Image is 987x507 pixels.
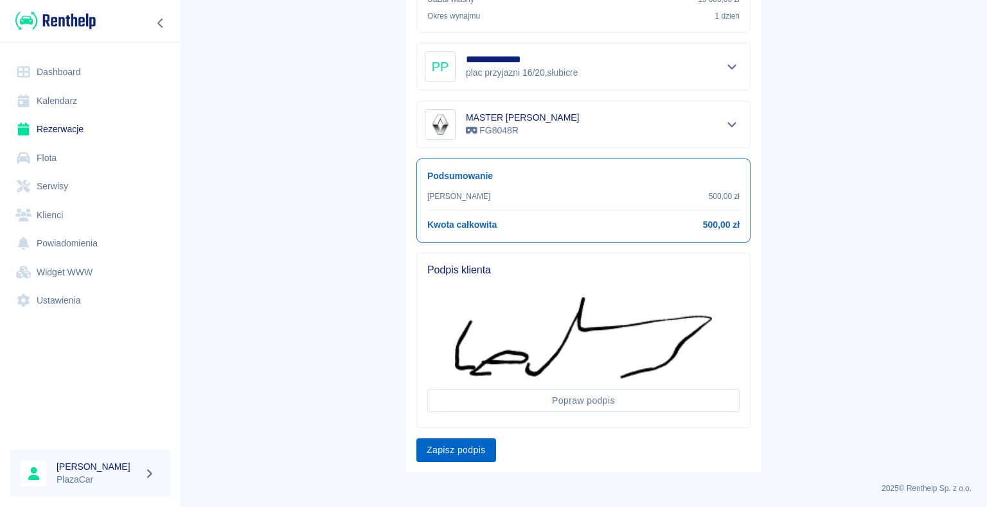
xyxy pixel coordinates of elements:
a: Widget WWW [10,258,170,287]
a: Rezerwacje [10,115,170,144]
p: 2025 © Renthelp Sp. z o.o. [195,483,972,494]
h6: [PERSON_NAME] [57,460,139,473]
button: Pokaż szczegóły [722,116,743,133]
button: Popraw podpis [427,389,740,413]
a: Powiadomienia [10,229,170,258]
span: Podpis klienta [427,264,740,277]
img: Renthelp logo [15,10,96,31]
img: Image [427,112,453,137]
p: 500,00 zł [709,191,740,202]
p: PlazaCar [57,473,139,486]
button: Zapisz podpis [416,438,496,462]
h6: 500,00 zł [703,218,740,232]
button: Zwiń nawigację [151,15,170,31]
a: Renthelp logo [10,10,96,31]
h6: MASTER [PERSON_NAME] [466,111,579,124]
p: Okres wynajmu [427,10,480,22]
button: Pokaż szczegóły [722,58,743,76]
a: Klienci [10,201,170,230]
p: FG8048R [466,124,579,137]
p: 1 dzień [715,10,740,22]
a: Dashboard [10,58,170,87]
h6: Podsumowanie [427,169,740,183]
a: Ustawienia [10,286,170,315]
img: Podpis [455,297,712,379]
a: Flota [10,144,170,173]
div: PP [425,51,456,82]
a: Kalendarz [10,87,170,116]
p: [PERSON_NAME] [427,191,490,202]
h6: Kwota całkowita [427,218,497,232]
a: Serwisy [10,172,170,201]
p: plac przyjazni 16/20 , słubicre [466,66,580,80]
